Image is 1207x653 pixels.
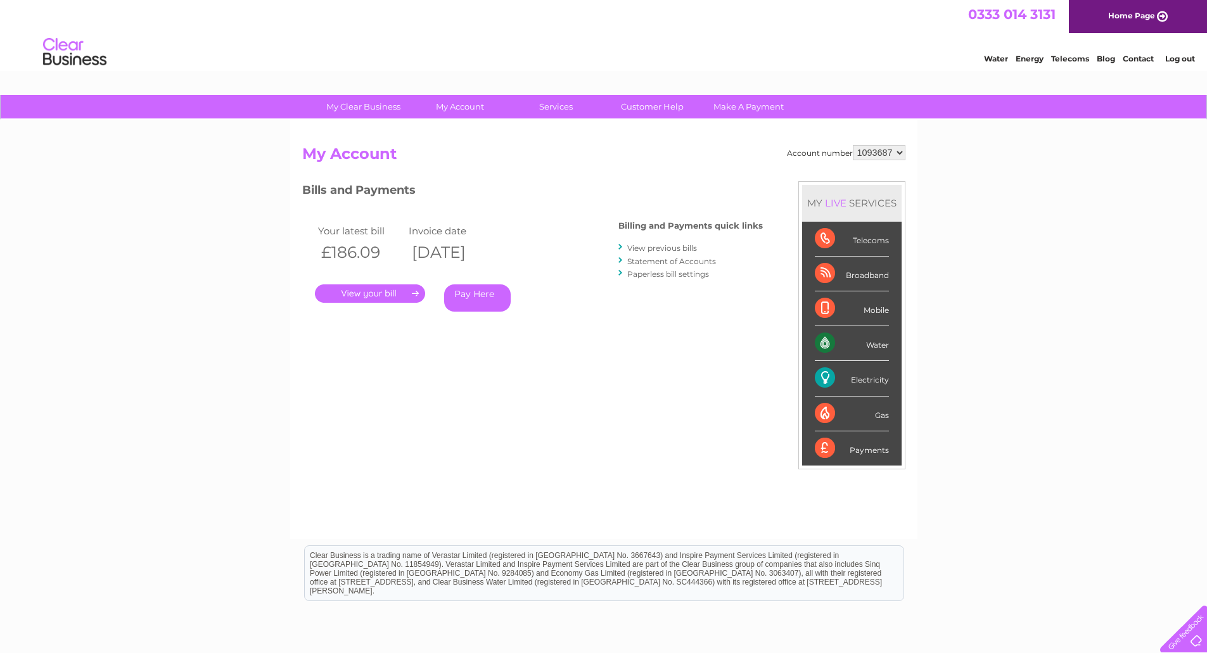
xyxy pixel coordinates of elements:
[315,284,425,303] a: .
[802,185,902,221] div: MY SERVICES
[627,243,697,253] a: View previous bills
[822,197,849,209] div: LIVE
[600,95,705,118] a: Customer Help
[968,6,1056,22] a: 0333 014 3131
[815,257,889,291] div: Broadband
[815,431,889,466] div: Payments
[787,145,905,160] div: Account number
[984,54,1008,63] a: Water
[315,222,406,239] td: Your latest bill
[1097,54,1115,63] a: Blog
[406,239,497,265] th: [DATE]
[1123,54,1154,63] a: Contact
[315,239,406,265] th: £186.09
[311,95,416,118] a: My Clear Business
[618,221,763,231] h4: Billing and Payments quick links
[42,33,107,72] img: logo.png
[696,95,801,118] a: Make A Payment
[815,291,889,326] div: Mobile
[1016,54,1044,63] a: Energy
[815,396,889,431] div: Gas
[815,222,889,257] div: Telecoms
[504,95,608,118] a: Services
[302,181,763,203] h3: Bills and Payments
[627,269,709,279] a: Paperless bill settings
[1165,54,1195,63] a: Log out
[302,145,905,169] h2: My Account
[815,361,889,396] div: Electricity
[815,326,889,361] div: Water
[407,95,512,118] a: My Account
[406,222,497,239] td: Invoice date
[627,257,716,266] a: Statement of Accounts
[305,7,904,61] div: Clear Business is a trading name of Verastar Limited (registered in [GEOGRAPHIC_DATA] No. 3667643...
[444,284,511,312] a: Pay Here
[1051,54,1089,63] a: Telecoms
